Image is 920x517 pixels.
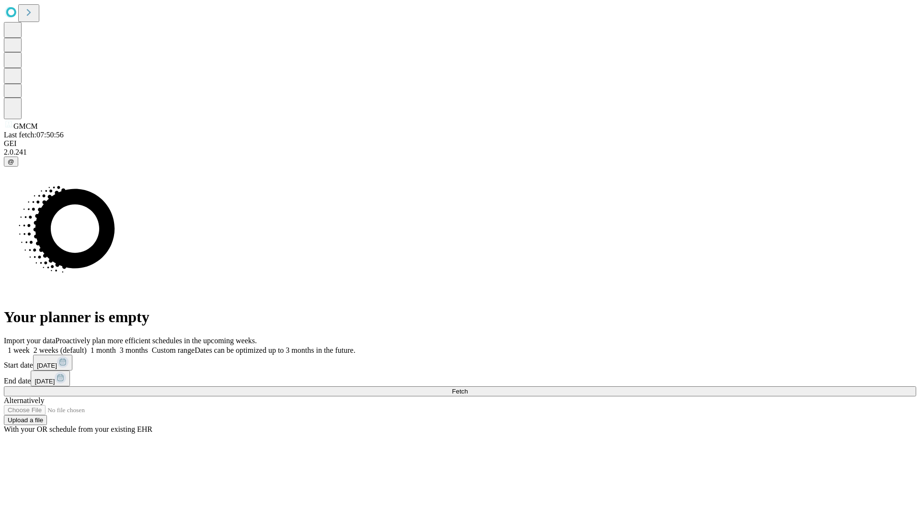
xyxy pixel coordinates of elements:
[91,346,116,354] span: 1 month
[4,148,916,157] div: 2.0.241
[4,396,44,405] span: Alternatively
[4,386,916,396] button: Fetch
[4,157,18,167] button: @
[4,371,916,386] div: End date
[37,362,57,369] span: [DATE]
[452,388,468,395] span: Fetch
[120,346,148,354] span: 3 months
[13,122,38,130] span: GMCM
[4,425,152,433] span: With your OR schedule from your existing EHR
[31,371,70,386] button: [DATE]
[152,346,195,354] span: Custom range
[4,139,916,148] div: GEI
[4,355,916,371] div: Start date
[34,346,87,354] span: 2 weeks (default)
[34,378,55,385] span: [DATE]
[4,337,56,345] span: Import your data
[4,415,47,425] button: Upload a file
[4,308,916,326] h1: Your planner is empty
[56,337,257,345] span: Proactively plan more efficient schedules in the upcoming weeks.
[8,158,14,165] span: @
[4,131,64,139] span: Last fetch: 07:50:56
[195,346,355,354] span: Dates can be optimized up to 3 months in the future.
[8,346,30,354] span: 1 week
[33,355,72,371] button: [DATE]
